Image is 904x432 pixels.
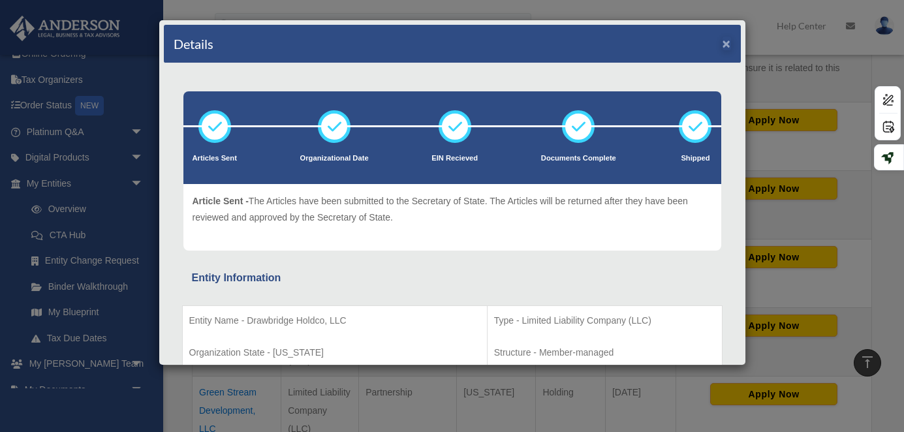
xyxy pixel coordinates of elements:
p: Articles Sent [193,152,237,165]
p: Type - Limited Liability Company (LLC) [494,313,715,329]
div: Entity Information [192,269,713,287]
button: × [723,37,731,50]
p: The Articles have been submitted to the Secretary of State. The Articles will be returned after t... [193,193,712,225]
p: Documents Complete [541,152,616,165]
p: Entity Name - Drawbridge Holdco, LLC [189,313,480,329]
p: EIN Recieved [431,152,478,165]
p: Organizational Date [300,152,369,165]
p: Shipped [679,152,711,165]
p: Structure - Member-managed [494,345,715,361]
span: Article Sent - [193,196,249,206]
h4: Details [174,35,213,53]
p: Organization State - [US_STATE] [189,345,480,361]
